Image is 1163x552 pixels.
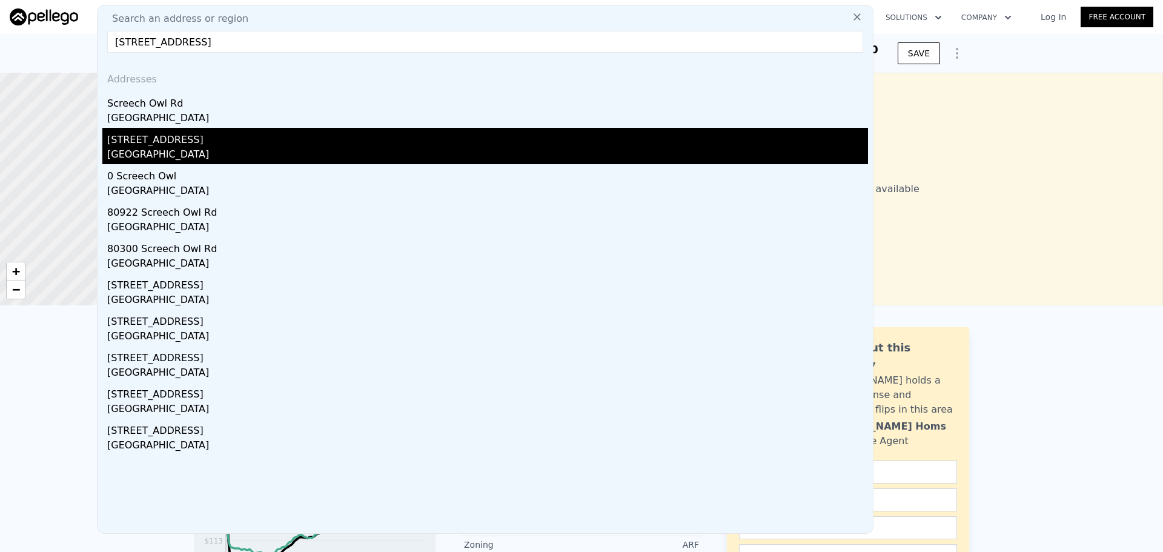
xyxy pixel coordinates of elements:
tspan: $113 [204,537,223,545]
div: [GEOGRAPHIC_DATA] [107,256,868,273]
div: [GEOGRAPHIC_DATA] [107,402,868,419]
input: Enter an address, city, region, neighborhood or zip code [107,31,863,53]
div: 0 Screech Owl [107,164,868,184]
div: Zoning [464,539,581,551]
span: Search an address or region [102,12,248,26]
div: Addresses [102,62,868,91]
span: − [12,282,20,297]
div: [GEOGRAPHIC_DATA] [107,147,868,164]
a: Zoom out [7,281,25,299]
div: [STREET_ADDRESS] [107,346,868,365]
div: Ask about this property [822,339,957,373]
div: [GEOGRAPHIC_DATA] [107,438,868,455]
button: Show Options [945,41,969,65]
div: Screech Owl Rd [107,91,868,111]
div: [GEOGRAPHIC_DATA] [107,365,868,382]
a: Log In [1026,11,1081,23]
button: SAVE [898,42,940,64]
div: [PERSON_NAME] Homs [822,419,946,434]
div: [GEOGRAPHIC_DATA] [107,184,868,201]
div: [GEOGRAPHIC_DATA] [107,220,868,237]
div: 80922 Screech Owl Rd [107,201,868,220]
span: + [12,264,20,279]
button: Company [952,7,1021,28]
div: [GEOGRAPHIC_DATA] [107,329,868,346]
div: [STREET_ADDRESS] [107,128,868,147]
div: [PERSON_NAME] holds a broker license and personally flips in this area [822,373,957,417]
a: Free Account [1081,7,1153,27]
div: [GEOGRAPHIC_DATA] [107,111,868,128]
div: [GEOGRAPHIC_DATA] [107,293,868,310]
div: ARF [581,539,699,551]
div: 80300 Screech Owl Rd [107,237,868,256]
img: Pellego [10,8,78,25]
div: [STREET_ADDRESS] [107,382,868,402]
div: [STREET_ADDRESS] [107,310,868,329]
button: Solutions [876,7,952,28]
a: Zoom in [7,262,25,281]
div: [STREET_ADDRESS] [107,273,868,293]
div: [STREET_ADDRESS] [107,419,868,438]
